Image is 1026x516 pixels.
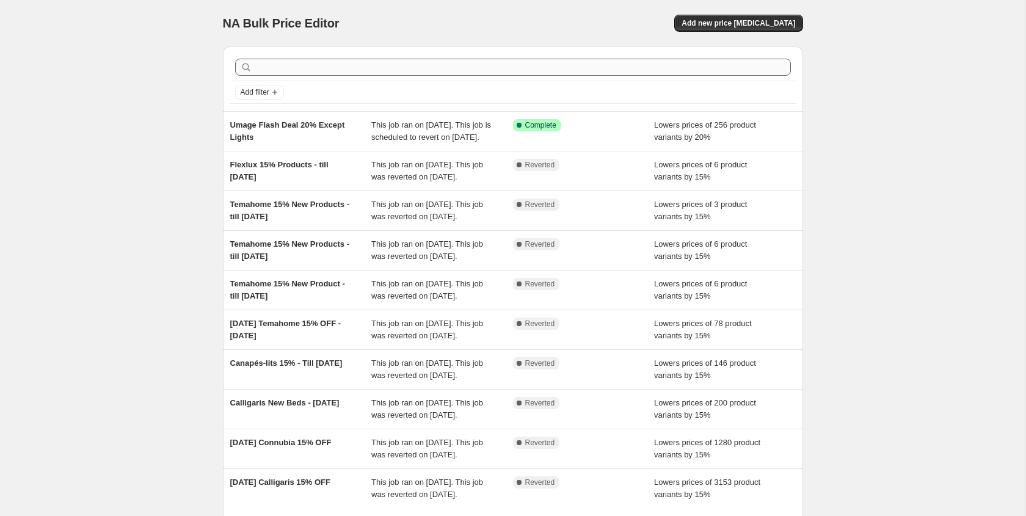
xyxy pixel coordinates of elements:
[230,398,340,407] span: Calligaris New Beds - [DATE]
[525,239,555,249] span: Reverted
[654,358,756,380] span: Lowers prices of 146 product variants by 15%
[654,239,747,261] span: Lowers prices of 6 product variants by 15%
[654,319,752,340] span: Lowers prices of 78 product variants by 15%
[525,398,555,408] span: Reverted
[371,358,483,380] span: This job ran on [DATE]. This job was reverted on [DATE].
[235,85,284,100] button: Add filter
[371,319,483,340] span: This job ran on [DATE]. This job was reverted on [DATE].
[230,279,345,300] span: Temahome 15% New Product - till [DATE]
[371,200,483,221] span: This job ran on [DATE]. This job was reverted on [DATE].
[654,279,747,300] span: Lowers prices of 6 product variants by 15%
[525,200,555,209] span: Reverted
[525,319,555,329] span: Reverted
[230,319,341,340] span: [DATE] Temahome 15% OFF - [DATE]
[371,120,491,142] span: This job ran on [DATE]. This job is scheduled to revert on [DATE].
[241,87,269,97] span: Add filter
[525,279,555,289] span: Reverted
[654,120,756,142] span: Lowers prices of 256 product variants by 20%
[371,160,483,181] span: This job ran on [DATE]. This job was reverted on [DATE].
[230,478,330,487] span: [DATE] Calligaris 15% OFF
[230,239,350,261] span: Temahome 15% New Products - till [DATE]
[223,16,340,30] span: NA Bulk Price Editor
[371,279,483,300] span: This job ran on [DATE]. This job was reverted on [DATE].
[654,200,747,221] span: Lowers prices of 3 product variants by 15%
[525,160,555,170] span: Reverted
[230,120,345,142] span: Umage Flash Deal 20% Except Lights
[230,160,329,181] span: Flexlux 15% Products - till [DATE]
[525,438,555,448] span: Reverted
[371,478,483,499] span: This job ran on [DATE]. This job was reverted on [DATE].
[230,200,350,221] span: Temahome 15% New Products - till [DATE]
[230,438,332,447] span: [DATE] Connubia 15% OFF
[371,239,483,261] span: This job ran on [DATE]. This job was reverted on [DATE].
[525,478,555,487] span: Reverted
[371,398,483,420] span: This job ran on [DATE]. This job was reverted on [DATE].
[654,478,760,499] span: Lowers prices of 3153 product variants by 15%
[654,160,747,181] span: Lowers prices of 6 product variants by 15%
[674,15,802,32] button: Add new price [MEDICAL_DATA]
[682,18,795,28] span: Add new price [MEDICAL_DATA]
[230,358,343,368] span: Canapés-lits 15% - Till [DATE]
[654,398,756,420] span: Lowers prices of 200 product variants by 15%
[371,438,483,459] span: This job ran on [DATE]. This job was reverted on [DATE].
[525,120,556,130] span: Complete
[525,358,555,368] span: Reverted
[654,438,760,459] span: Lowers prices of 1280 product variants by 15%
